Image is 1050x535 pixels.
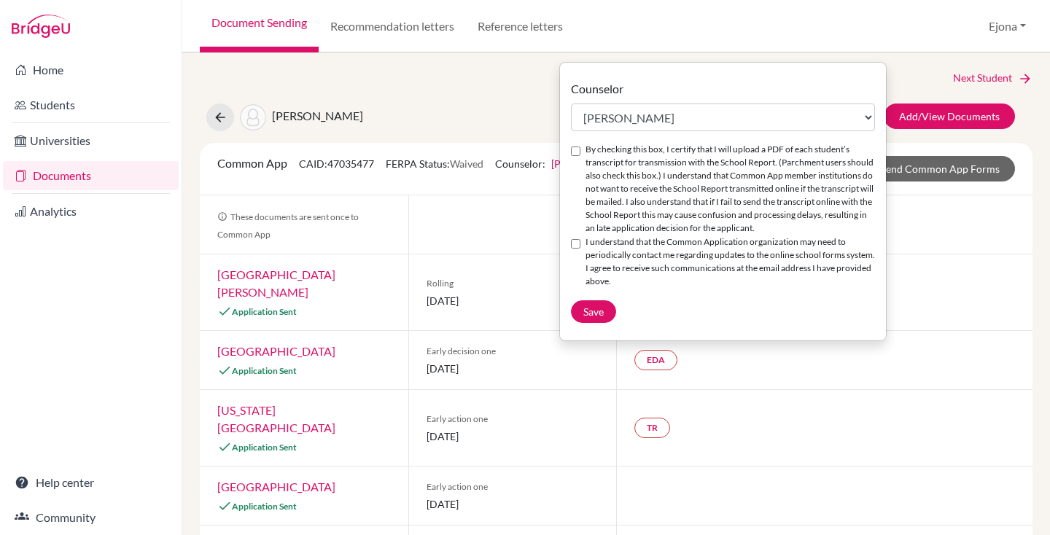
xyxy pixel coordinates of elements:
[12,15,70,38] img: Bridge-U
[495,157,632,170] span: Counselor:
[427,293,599,308] span: [DATE]
[583,305,604,318] span: Save
[217,156,287,170] span: Common App
[559,62,887,341] div: [PERSON_NAME]
[3,468,179,497] a: Help center
[3,126,179,155] a: Universities
[232,365,297,376] span: Application Sent
[551,157,632,170] a: [PERSON_NAME]
[427,413,599,426] span: Early action one
[427,480,599,493] span: Early action one
[427,361,599,376] span: [DATE]
[427,496,599,512] span: [DATE]
[982,12,1032,40] button: Ejona
[571,80,623,98] label: Counselor
[866,156,1015,181] a: Send Common App Forms
[953,70,1032,86] a: Next Student
[634,418,670,438] a: TR
[217,344,335,358] a: [GEOGRAPHIC_DATA]
[571,300,616,323] button: Save
[217,211,359,240] span: These documents are sent once to Common App
[217,480,335,493] a: [GEOGRAPHIC_DATA]
[3,90,179,120] a: Students
[272,109,363,122] span: [PERSON_NAME]
[299,157,374,170] span: CAID: 47035477
[634,350,677,370] a: EDA
[3,55,179,85] a: Home
[217,267,335,299] a: [GEOGRAPHIC_DATA][PERSON_NAME]
[3,503,179,532] a: Community
[217,403,335,434] a: [US_STATE][GEOGRAPHIC_DATA]
[884,104,1015,129] a: Add/View Documents
[3,197,179,226] a: Analytics
[586,235,875,288] label: I understand that the Common Application organization may need to periodically contact me regardi...
[232,306,297,317] span: Application Sent
[427,429,599,444] span: [DATE]
[3,161,179,190] a: Documents
[450,157,483,170] span: Waived
[232,501,297,512] span: Application Sent
[427,345,599,358] span: Early decision one
[427,277,599,290] span: Rolling
[232,442,297,453] span: Application Sent
[386,157,483,170] span: FERPA Status:
[586,143,875,235] label: By checking this box, I certify that I will upload a PDF of each student’s transcript for transmi...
